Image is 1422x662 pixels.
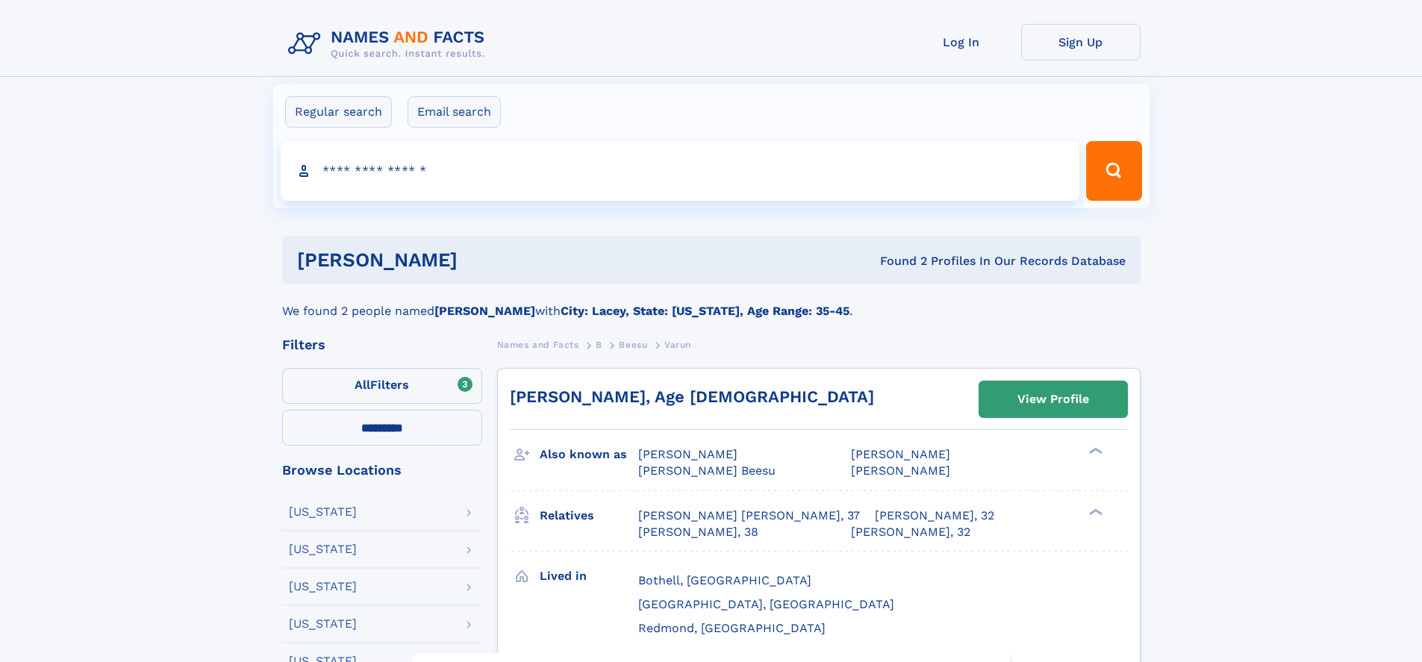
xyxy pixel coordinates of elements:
a: View Profile [979,381,1127,417]
div: [US_STATE] [289,618,357,630]
h3: Also known as [540,442,638,467]
a: [PERSON_NAME], Age [DEMOGRAPHIC_DATA] [510,387,874,406]
a: Names and Facts [497,335,579,354]
a: B [596,335,602,354]
a: Sign Up [1021,24,1141,60]
a: [PERSON_NAME], 32 [851,524,970,540]
div: [US_STATE] [289,581,357,593]
span: B [596,340,602,350]
span: Beesu [619,340,647,350]
h3: Lived in [540,563,638,589]
a: [PERSON_NAME] [PERSON_NAME], 37 [638,508,860,524]
div: View Profile [1017,382,1089,416]
div: We found 2 people named with . [282,284,1141,320]
div: Browse Locations [282,463,482,477]
span: Varun [664,340,691,350]
div: Found 2 Profiles In Our Records Database [669,253,1126,269]
a: [PERSON_NAME], 32 [875,508,994,524]
span: All [355,378,370,392]
a: [PERSON_NAME], 38 [638,524,758,540]
div: ❯ [1085,446,1103,456]
span: [PERSON_NAME] [851,447,950,461]
div: [US_STATE] [289,506,357,518]
div: [US_STATE] [289,543,357,555]
span: [GEOGRAPHIC_DATA], [GEOGRAPHIC_DATA] [638,597,894,611]
label: Filters [282,368,482,404]
b: City: Lacey, State: [US_STATE], Age Range: 35-45 [561,304,849,318]
span: [PERSON_NAME] [851,463,950,478]
h1: [PERSON_NAME] [297,251,669,269]
a: Beesu [619,335,647,354]
div: Filters [282,338,482,352]
b: [PERSON_NAME] [434,304,535,318]
span: Redmond, [GEOGRAPHIC_DATA] [638,621,826,635]
span: Bothell, [GEOGRAPHIC_DATA] [638,573,811,587]
span: [PERSON_NAME] [638,447,737,461]
div: ❯ [1085,507,1103,516]
label: Regular search [285,96,392,128]
a: Log In [902,24,1021,60]
input: search input [281,141,1080,201]
span: [PERSON_NAME] Beesu [638,463,776,478]
img: Logo Names and Facts [282,24,497,64]
label: Email search [408,96,501,128]
button: Search Button [1086,141,1141,201]
h3: Relatives [540,503,638,528]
